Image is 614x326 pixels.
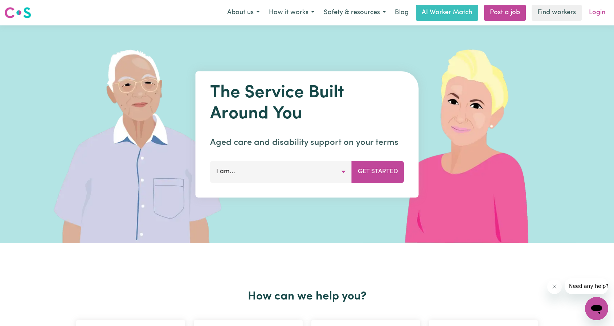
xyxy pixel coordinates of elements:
button: Safety & resources [319,5,390,20]
a: AI Worker Match [416,5,478,21]
a: Blog [390,5,413,21]
a: Login [585,5,610,21]
h2: How can we help you? [72,290,542,303]
iframe: Button to launch messaging window [585,297,608,320]
iframe: Close message [547,280,562,294]
h1: The Service Built Around You [210,83,404,125]
button: About us [222,5,264,20]
button: I am... [210,161,352,183]
iframe: Message from company [565,278,608,294]
p: Aged care and disability support on your terms [210,136,404,149]
a: Careseekers logo [4,4,31,21]
span: Need any help? [4,5,44,11]
button: Get Started [352,161,404,183]
button: How it works [264,5,319,20]
a: Post a job [484,5,526,21]
a: Find workers [532,5,582,21]
img: Careseekers logo [4,6,31,19]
